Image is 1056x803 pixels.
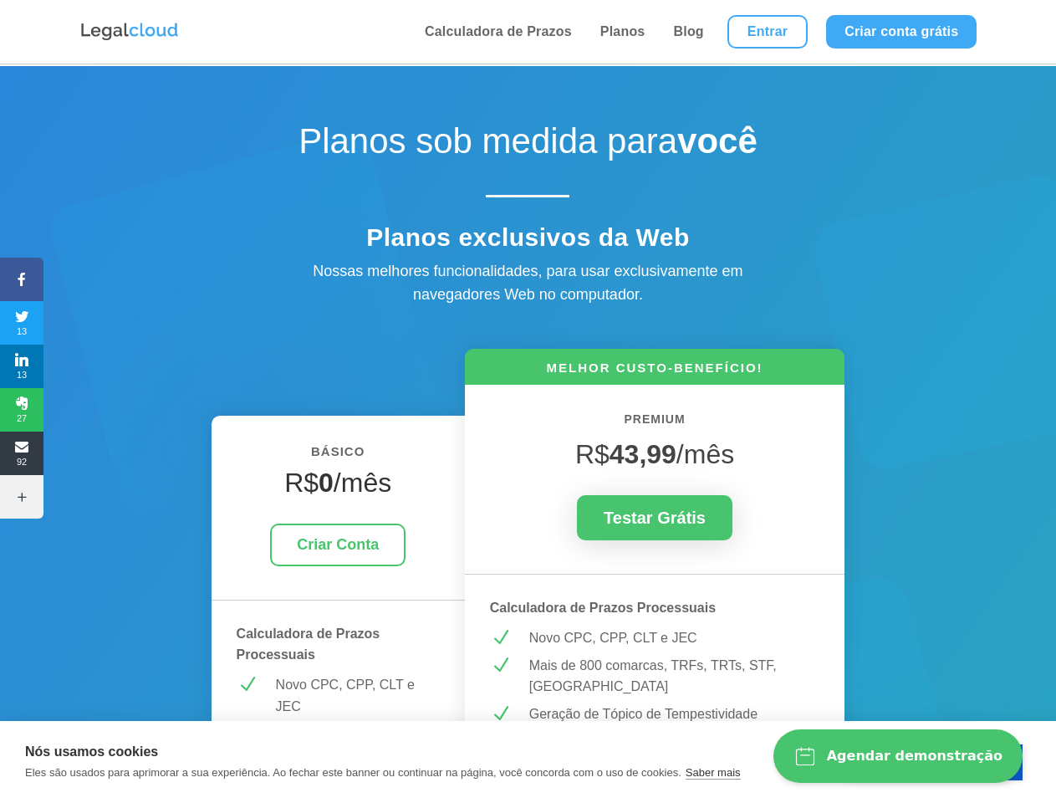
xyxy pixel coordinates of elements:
[826,15,977,49] a: Criar conta grátis
[577,495,732,540] a: Testar Grátis
[237,674,258,695] span: N
[490,655,511,676] span: N
[276,674,440,717] p: Novo CPC, CPP, CLT e JEC
[237,441,440,471] h6: BÁSICO
[270,524,406,566] a: Criar Conta
[529,703,820,725] p: Geração de Tópico de Tempestividade
[235,120,820,171] h1: Planos sob medida para
[677,121,758,161] strong: você
[237,627,380,662] strong: Calculadora de Prazos Processuais
[79,21,180,43] img: Logo da Legalcloud
[610,439,676,469] strong: 43,99
[490,627,511,648] span: N
[686,766,741,780] a: Saber mais
[237,467,440,507] h4: R$ /mês
[277,259,778,308] div: Nossas melhores funcionalidades, para usar exclusivamente em navegadores Web no computador.
[529,627,820,649] p: Novo CPC, CPP, CLT e JEC
[319,468,334,498] strong: 0
[25,744,158,759] strong: Nós usamos cookies
[25,766,681,779] p: Eles são usados para aprimorar a sua experiência. Ao fechar este banner ou continuar na página, v...
[529,655,820,698] p: Mais de 800 comarcas, TRFs, TRTs, STF, [GEOGRAPHIC_DATA]
[575,439,734,469] span: R$ /mês
[490,703,511,724] span: N
[490,410,820,438] h6: PREMIUM
[235,222,820,261] h4: Planos exclusivos da Web
[465,359,845,385] h6: MELHOR CUSTO-BENEFÍCIO!
[727,15,808,49] a: Entrar
[490,601,716,615] strong: Calculadora de Prazos Processuais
